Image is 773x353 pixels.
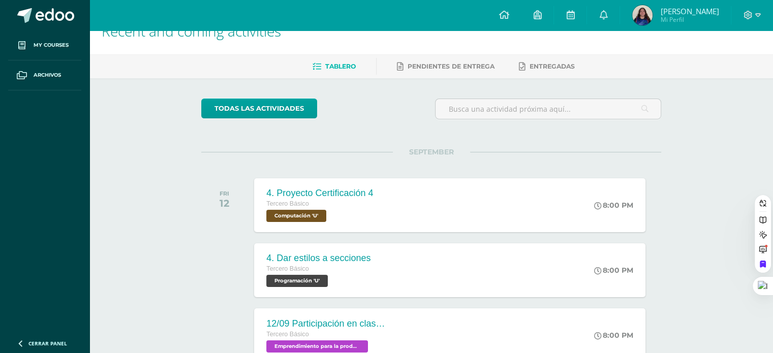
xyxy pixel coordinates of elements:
[519,58,575,75] a: Entregadas
[220,197,229,209] div: 12
[660,15,719,24] span: Mi Perfil
[594,331,633,340] div: 8:00 PM
[266,275,328,287] span: Programación 'U'
[266,331,308,338] span: Tercero Básico
[594,201,633,210] div: 8:00 PM
[266,253,370,264] div: 4. Dar estilos a secciones
[266,318,388,329] div: 12/09 Participación en clase 🙋‍♂️🙋‍♀️
[397,58,494,75] a: Pendientes de entrega
[313,58,356,75] a: Tablero
[28,340,67,347] span: Cerrar panel
[436,99,661,119] input: Busca una actividad próxima aquí...
[220,190,229,197] div: FRI
[266,210,326,222] span: Computación 'U'
[325,62,356,70] span: Tablero
[34,71,61,79] span: Archivos
[594,266,633,275] div: 8:00 PM
[201,99,317,118] a: todas las Actividades
[632,5,653,25] img: 02fc95f1cea7a14427fa6a2cfa2f001c.png
[408,62,494,70] span: Pendientes de entrega
[393,147,470,156] span: SEPTEMBER
[8,30,81,60] a: My courses
[34,41,69,49] span: My courses
[102,21,281,41] span: Recent and coming activities
[266,265,308,272] span: Tercero Básico
[8,60,81,90] a: Archivos
[266,188,373,199] div: 4. Proyecto Certificación 4
[530,62,575,70] span: Entregadas
[266,340,368,352] span: Emprendimiento para la productividad 'U'
[660,6,719,16] span: [PERSON_NAME]
[266,200,308,207] span: Tercero Básico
